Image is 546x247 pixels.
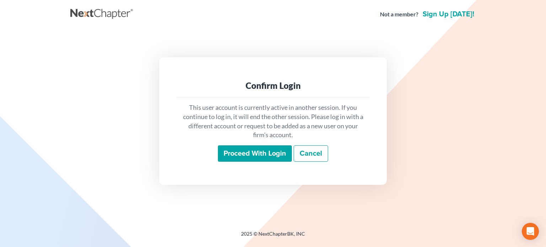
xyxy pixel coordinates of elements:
input: Proceed with login [218,145,292,162]
p: This user account is currently active in another session. If you continue to log in, it will end ... [182,103,364,140]
strong: Not a member? [380,10,418,18]
a: Sign up [DATE]! [421,11,476,18]
div: 2025 © NextChapterBK, INC [70,230,476,243]
div: Confirm Login [182,80,364,91]
a: Cancel [294,145,328,162]
div: Open Intercom Messenger [522,223,539,240]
